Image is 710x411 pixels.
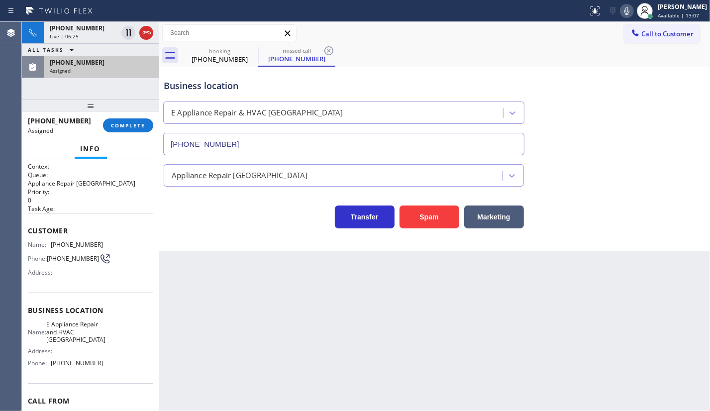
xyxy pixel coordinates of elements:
[28,359,51,367] span: Phone:
[28,306,153,315] span: Business location
[81,144,101,153] span: Info
[259,54,334,63] div: [PHONE_NUMBER]
[164,79,524,93] div: Business location
[28,116,91,125] span: [PHONE_NUMBER]
[139,26,153,40] button: Hang up
[28,347,54,355] span: Address:
[50,67,71,74] span: Assigned
[51,359,103,367] span: [PHONE_NUMBER]
[22,44,84,56] button: ALL TASKS
[28,196,153,205] p: 0
[658,12,699,19] span: Available | 13:07
[259,47,334,54] div: missed call
[171,107,343,119] div: E Appliance Repair & HVAC [GEOGRAPHIC_DATA]
[28,179,153,188] p: Appliance Repair [GEOGRAPHIC_DATA]
[28,269,54,276] span: Address:
[400,205,459,228] button: Spam
[335,205,395,228] button: Transfer
[46,320,105,343] span: E Appliance Repair and HVAC [GEOGRAPHIC_DATA]
[182,44,257,67] div: (718) 309-6606
[620,4,634,18] button: Mute
[28,188,153,196] h2: Priority:
[28,205,153,213] h2: Task Age:
[172,170,308,181] div: Appliance Repair [GEOGRAPHIC_DATA]
[51,241,103,248] span: [PHONE_NUMBER]
[47,255,99,262] span: [PHONE_NUMBER]
[28,241,51,248] span: Name:
[111,122,145,129] span: COMPLETE
[163,25,296,41] input: Search
[658,2,707,11] div: [PERSON_NAME]
[28,255,47,262] span: Phone:
[28,396,153,406] span: Call From
[121,26,135,40] button: Hold Customer
[75,139,107,159] button: Info
[641,29,694,38] span: Call to Customer
[28,126,53,135] span: Assigned
[28,46,64,53] span: ALL TASKS
[50,33,79,40] span: Live | 06:25
[50,58,104,67] span: [PHONE_NUMBER]
[28,328,46,336] span: Name:
[103,118,153,132] button: COMPLETE
[163,133,524,155] input: Phone Number
[28,162,153,171] h1: Context
[624,24,700,43] button: Call to Customer
[182,55,257,64] div: [PHONE_NUMBER]
[28,226,153,235] span: Customer
[182,47,257,55] div: booking
[259,44,334,66] div: (619) 228-7198
[28,171,153,179] h2: Queue:
[464,205,524,228] button: Marketing
[50,24,104,32] span: [PHONE_NUMBER]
